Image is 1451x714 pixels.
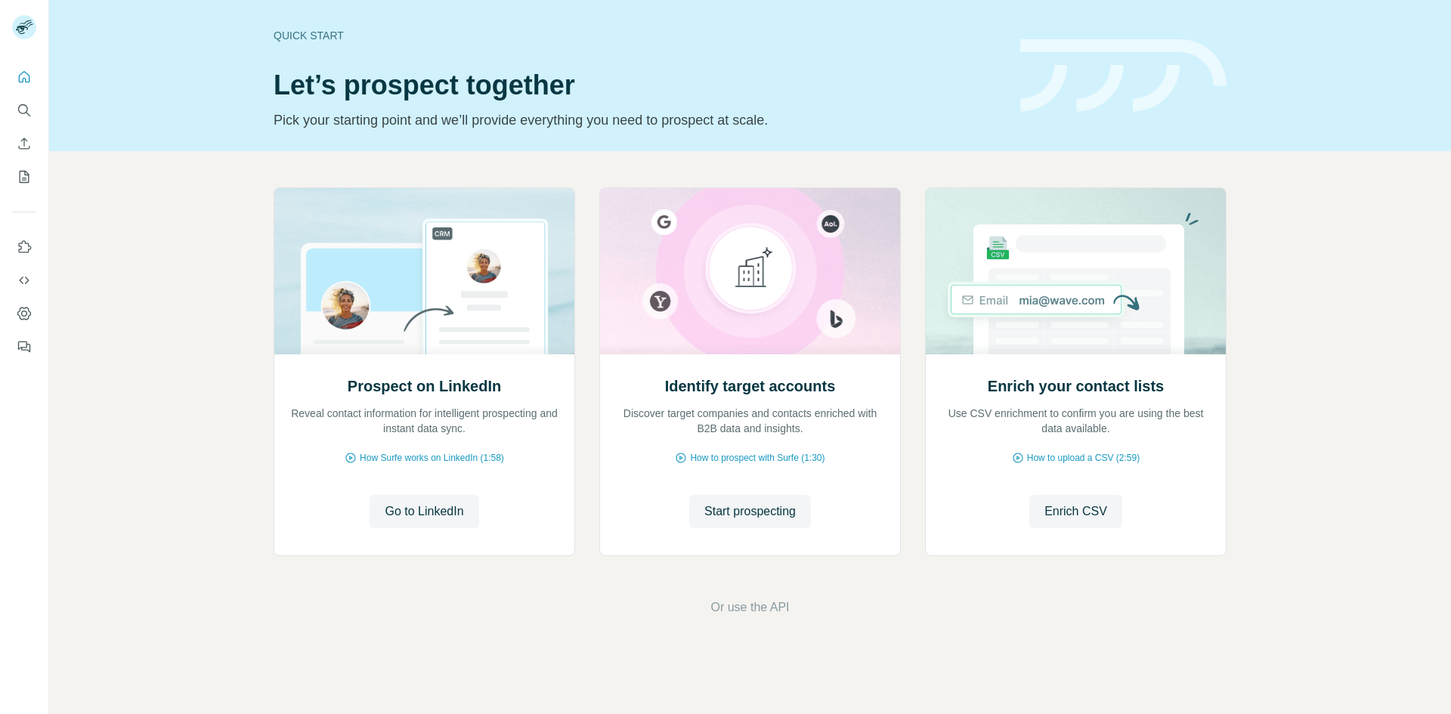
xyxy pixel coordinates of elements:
button: Feedback [12,333,36,360]
button: Use Surfe API [12,267,36,294]
h2: Prospect on LinkedIn [348,376,501,397]
h2: Identify target accounts [665,376,836,397]
h1: Let’s prospect together [274,70,1002,100]
span: How Surfe works on LinkedIn (1:58) [360,451,504,465]
span: How to upload a CSV (2:59) [1027,451,1140,465]
button: Dashboard [12,300,36,327]
button: Or use the API [710,598,789,617]
button: Search [12,97,36,124]
img: Identify target accounts [599,188,901,354]
p: Use CSV enrichment to confirm you are using the best data available. [941,406,1211,436]
button: Start prospecting [689,495,811,528]
span: Start prospecting [704,502,796,521]
button: My lists [12,163,36,190]
button: Enrich CSV [1029,495,1122,528]
img: banner [1020,39,1227,113]
div: Quick start [274,28,1002,43]
p: Discover target companies and contacts enriched with B2B data and insights. [615,406,885,436]
span: How to prospect with Surfe (1:30) [690,451,825,465]
button: Enrich CSV [12,130,36,157]
p: Reveal contact information for intelligent prospecting and instant data sync. [289,406,559,436]
h2: Enrich your contact lists [988,376,1164,397]
img: Enrich your contact lists [925,188,1227,354]
span: Enrich CSV [1044,502,1107,521]
button: Go to LinkedIn [370,495,478,528]
p: Pick your starting point and we’ll provide everything you need to prospect at scale. [274,110,1002,131]
span: Go to LinkedIn [385,502,463,521]
img: Prospect on LinkedIn [274,188,575,354]
button: Quick start [12,63,36,91]
button: Use Surfe on LinkedIn [12,233,36,261]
